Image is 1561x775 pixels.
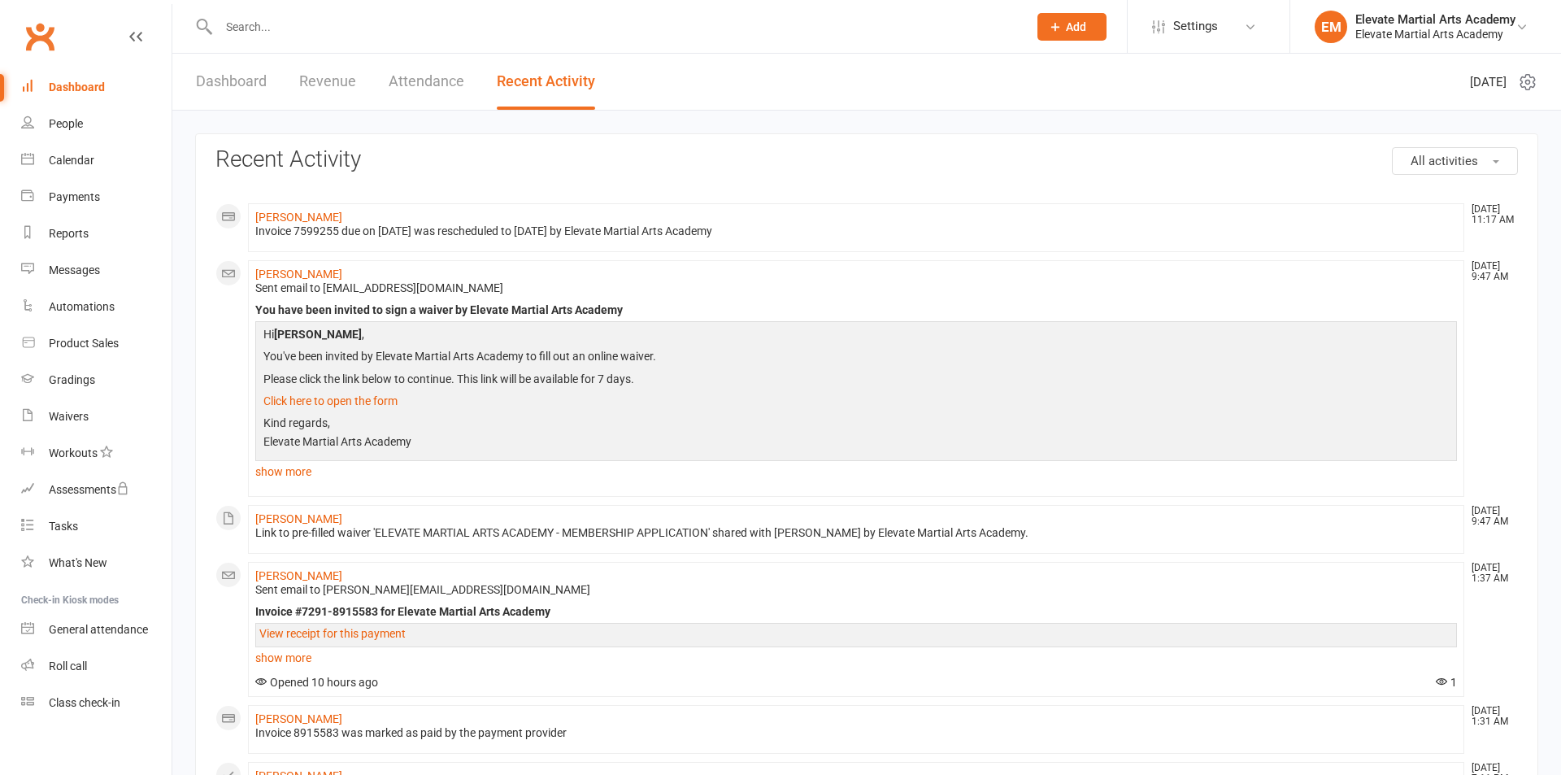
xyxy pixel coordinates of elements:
[21,508,172,545] a: Tasks
[1436,676,1457,689] span: 1
[49,154,94,167] div: Calendar
[21,106,172,142] a: People
[259,627,406,640] a: View receipt for this payment
[49,337,119,350] div: Product Sales
[255,605,1457,619] div: Invoice #7291-8915583 for Elevate Martial Arts Academy
[49,623,148,636] div: General attendance
[21,398,172,435] a: Waivers
[21,648,172,685] a: Roll call
[214,15,1016,38] input: Search...
[1411,154,1478,168] span: All activities
[1463,261,1517,282] time: [DATE] 9:47 AM
[255,281,503,294] span: Sent email to [EMAIL_ADDRESS][DOMAIN_NAME]
[215,147,1518,172] h3: Recent Activity
[49,263,100,276] div: Messages
[49,696,120,709] div: Class check-in
[21,179,172,216] a: Payments
[21,252,172,289] a: Messages
[259,414,1453,455] p: Kind regards, Elevate Martial Arts Academy
[255,303,1457,317] div: You have been invited to sign a waiver by Elevate Martial Arts Academy
[255,512,342,525] a: [PERSON_NAME]
[274,328,362,341] strong: [PERSON_NAME]
[21,69,172,106] a: Dashboard
[21,435,172,472] a: Workouts
[1463,204,1517,225] time: [DATE] 11:17 AM
[259,370,1453,392] p: Please click the link below to continue. This link will be available for 7 days.
[1463,563,1517,584] time: [DATE] 1:37 AM
[255,526,1457,540] div: Link to pre-filled waiver 'ELEVATE MARTIAL ARTS ACADEMY - MEMBERSHIP APPLICATION' shared with [PE...
[21,685,172,721] a: Class kiosk mode
[21,612,172,648] a: General attendance kiosk mode
[49,520,78,533] div: Tasks
[196,54,267,110] a: Dashboard
[49,446,98,459] div: Workouts
[49,373,95,386] div: Gradings
[255,583,590,596] span: Sent email to [PERSON_NAME][EMAIL_ADDRESS][DOMAIN_NAME]
[21,472,172,508] a: Assessments
[1173,8,1218,45] span: Settings
[255,569,342,582] a: [PERSON_NAME]
[49,117,83,130] div: People
[49,227,89,240] div: Reports
[259,347,1453,369] p: You've been invited by Elevate Martial Arts Academy to fill out an online waiver.
[49,556,107,569] div: What's New
[263,394,398,407] a: Click here to open the form
[49,483,129,496] div: Assessments
[255,647,1457,669] a: show more
[255,676,378,689] span: Opened 10 hours ago
[255,268,342,281] a: [PERSON_NAME]
[1463,506,1517,527] time: [DATE] 9:47 AM
[255,726,1457,740] div: Invoice 8915583 was marked as paid by the payment provider
[299,54,356,110] a: Revenue
[255,211,342,224] a: [PERSON_NAME]
[21,289,172,325] a: Automations
[255,224,1457,238] div: Invoice 7599255 due on [DATE] was rescheduled to [DATE] by Elevate Martial Arts Academy
[49,410,89,423] div: Waivers
[21,325,172,362] a: Product Sales
[49,81,105,94] div: Dashboard
[49,190,100,203] div: Payments
[1355,12,1515,27] div: Elevate Martial Arts Academy
[21,362,172,398] a: Gradings
[1037,13,1107,41] button: Add
[1463,706,1517,727] time: [DATE] 1:31 AM
[1392,147,1518,175] button: All activities
[49,660,87,673] div: Roll call
[1355,27,1515,41] div: Elevate Martial Arts Academy
[255,712,342,725] a: [PERSON_NAME]
[49,300,115,313] div: Automations
[21,545,172,581] a: What's New
[1066,20,1086,33] span: Add
[389,54,464,110] a: Attendance
[1315,11,1347,43] div: EM
[21,142,172,179] a: Calendar
[497,54,595,110] a: Recent Activity
[259,325,1453,347] p: Hi ,
[1470,72,1507,92] span: [DATE]
[21,216,172,252] a: Reports
[20,16,60,57] a: Clubworx
[255,460,1457,483] a: show more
